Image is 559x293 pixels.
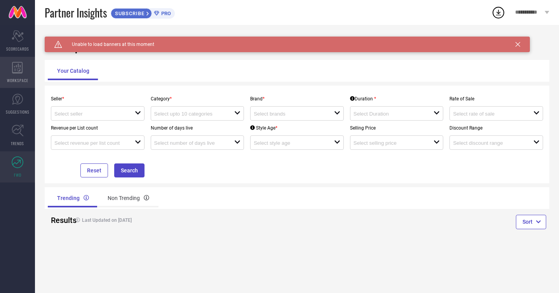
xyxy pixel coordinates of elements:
[71,218,270,223] h4: Last Updated on [DATE]
[14,172,21,178] span: FWD
[254,140,326,146] input: Select style age
[449,125,543,131] p: Discount Range
[449,96,543,102] p: Rate of Sale
[154,111,226,117] input: Select upto 10 categories
[54,140,127,146] input: Select revenue per list count
[48,61,99,80] div: Your Catalog
[111,6,175,19] a: SUBSCRIBEPRO
[159,11,171,16] span: PRO
[51,216,65,225] h2: Results
[254,111,326,117] input: Select brands
[354,140,426,146] input: Select selling price
[491,5,505,19] div: Open download list
[114,163,145,177] button: Search
[350,125,444,131] p: Selling Price
[453,140,525,146] input: Select discount range
[51,125,145,131] p: Revenue per List count
[48,189,98,207] div: Trending
[111,11,146,16] span: SUBSCRIBE
[151,96,244,102] p: Category
[6,109,30,115] span: SUGGESTIONS
[7,77,28,83] span: WORKSPACE
[453,111,525,117] input: Select rate of sale
[62,42,154,47] span: Unable to load banners at this moment
[250,125,277,131] div: Style Age
[154,140,226,146] input: Select number of days live
[354,111,426,117] input: Select Duration
[45,5,107,21] span: Partner Insights
[350,96,376,102] div: Duration
[98,189,158,207] div: Non Trending
[6,46,29,52] span: SCORECARDS
[11,140,24,146] span: TRENDS
[54,111,127,117] input: Select seller
[151,125,244,131] p: Number of days live
[80,163,108,177] button: Reset
[516,215,546,229] button: Sort
[250,96,344,102] p: Brand
[51,96,145,102] p: Seller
